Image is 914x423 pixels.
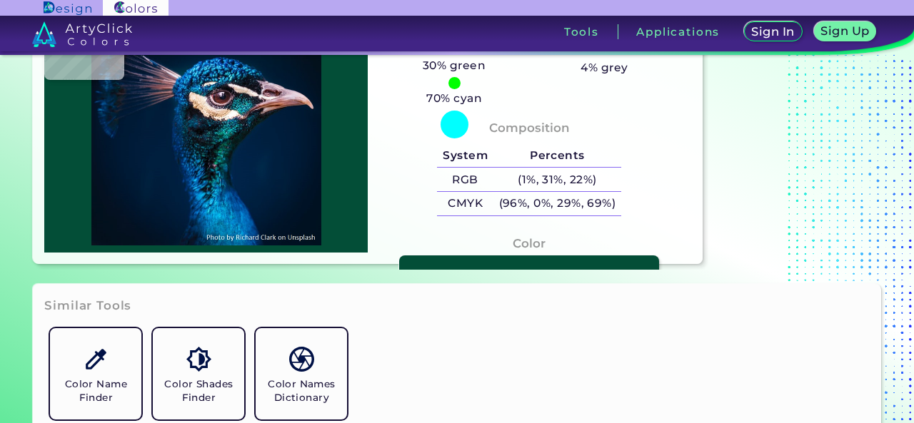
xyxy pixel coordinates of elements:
[493,192,621,215] h5: (96%, 0%, 29%, 69%)
[56,377,136,404] h5: Color Name Finder
[581,58,628,77] h5: 4% grey
[32,21,133,47] img: logo_artyclick_colors_white.svg
[564,26,599,37] h3: Tools
[186,347,211,372] img: icon_color_shades.svg
[417,56,491,75] h5: 30% green
[823,26,868,36] h5: Sign Up
[421,89,488,108] h5: 70% cyan
[489,118,570,138] h4: Composition
[84,347,109,372] img: icon_color_name_finder.svg
[747,23,800,41] a: Sign In
[437,168,493,191] h5: RGB
[437,144,493,168] h5: System
[817,23,873,41] a: Sign Up
[51,7,361,246] img: img_pavlin.jpg
[513,233,546,254] h4: Color
[493,168,621,191] h5: (1%, 31%, 22%)
[636,26,720,37] h3: Applications
[159,377,238,404] h5: Color Shades Finder
[289,347,314,372] img: icon_color_names_dictionary.svg
[261,377,341,404] h5: Color Names Dictionary
[44,1,91,15] img: ArtyClick Design logo
[753,26,792,37] h5: Sign In
[493,144,621,168] h5: Percents
[437,192,493,215] h5: CMYK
